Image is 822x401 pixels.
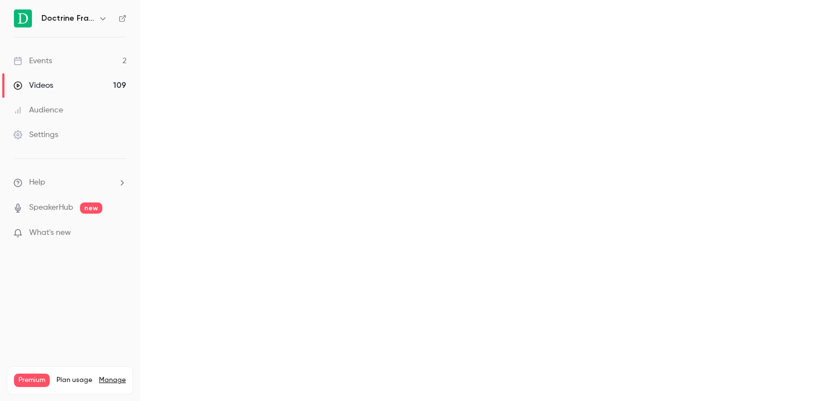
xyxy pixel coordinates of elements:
[13,105,63,116] div: Audience
[80,202,102,214] span: new
[14,374,50,387] span: Premium
[113,228,126,238] iframe: Noticeable Trigger
[56,376,92,385] span: Plan usage
[41,13,94,24] h6: Doctrine France
[99,376,126,385] a: Manage
[29,227,71,239] span: What's new
[13,129,58,140] div: Settings
[13,177,126,188] li: help-dropdown-opener
[14,10,32,27] img: Doctrine France
[13,80,53,91] div: Videos
[13,55,52,67] div: Events
[29,177,45,188] span: Help
[29,202,73,214] a: SpeakerHub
